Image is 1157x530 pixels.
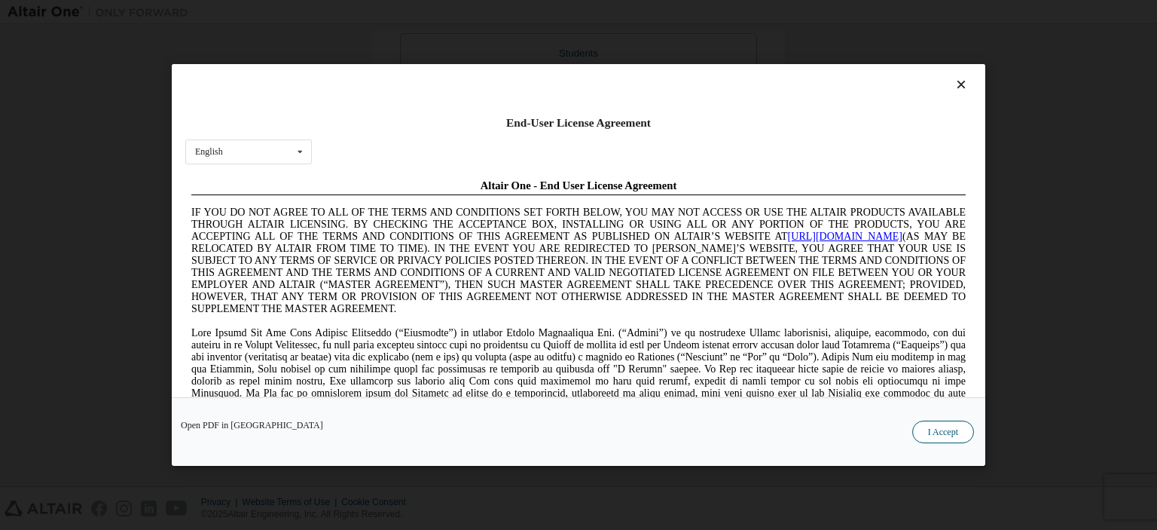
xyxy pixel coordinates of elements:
div: English [195,147,223,156]
a: Open PDF in [GEOGRAPHIC_DATA] [181,421,323,430]
a: [URL][DOMAIN_NAME] [603,57,717,69]
span: Lore Ipsumd Sit Ame Cons Adipisc Elitseddo (“Eiusmodte”) in utlabor Etdolo Magnaaliqua Eni. (“Adm... [6,154,780,262]
div: End-User License Agreement [185,115,972,130]
span: IF YOU DO NOT AGREE TO ALL OF THE TERMS AND CONDITIONS SET FORTH BELOW, YOU MAY NOT ACCESS OR USE... [6,33,780,141]
button: I Accept [912,421,974,443]
span: Altair One - End User License Agreement [295,6,492,18]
